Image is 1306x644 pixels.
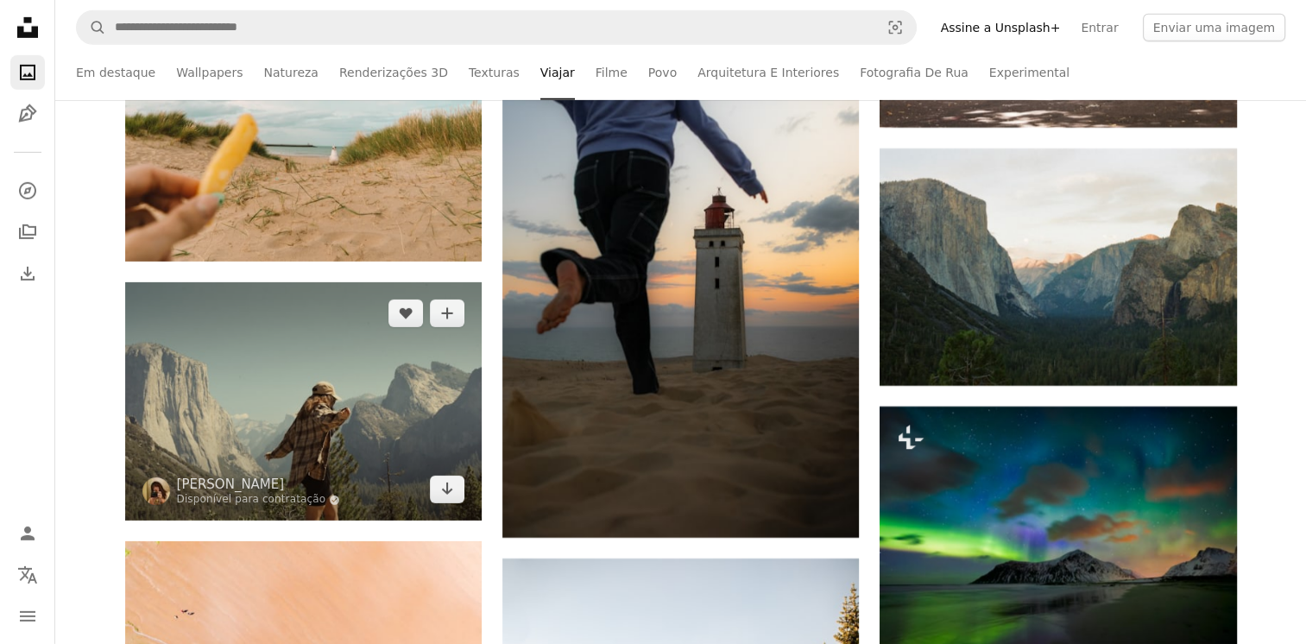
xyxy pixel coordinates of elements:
[10,174,45,208] a: Explorar
[1143,14,1285,41] button: Enviar uma imagem
[880,148,1236,386] img: Majestoso vale de Yosemite com el capitan e meia cúpula
[10,215,45,249] a: Coleções
[648,45,677,100] a: Povo
[931,14,1071,41] a: Assine a Unsplash+
[880,259,1236,275] a: Majestoso vale de Yosemite com el capitan e meia cúpula
[339,45,448,100] a: Renderizações 3D
[10,516,45,551] a: Entrar / Cadastrar-se
[10,10,45,48] a: Início — Unsplash
[125,24,482,262] img: Mão segurando batata frita no caminho da praia arenosa
[142,477,170,505] img: Ir para o perfil de Katie Mukhina
[10,256,45,291] a: Histórico de downloads
[430,300,464,327] button: Adicionar à coleção
[596,45,628,100] a: Filme
[10,55,45,90] a: Fotos
[76,45,155,100] a: Em destaque
[388,300,423,327] button: Curtir
[880,517,1236,533] a: Aurora boreal aurora boreal luzes do norte na praia de Skagsanden. Lofoten Islands, Noruega
[860,45,968,100] a: Fotografia De Rua
[502,3,859,538] img: Pessoa pulando na duna de areia perto do farol ao pôr do sol
[77,11,106,44] button: Pesquise na Unsplash
[10,97,45,131] a: Ilustrações
[10,558,45,592] button: Idioma
[880,407,1236,644] img: Aurora boreal aurora boreal luzes do norte na praia de Skagsanden. Lofoten Islands, Noruega
[697,45,839,100] a: Arquitetura E Interiores
[125,394,482,409] a: Mulher de flanela tem vista para as montanhas do vale de yosemite
[176,45,243,100] a: Wallpapers
[125,135,482,150] a: Mão segurando batata frita no caminho da praia arenosa
[177,493,341,507] a: Disponível para contratação
[1070,14,1128,41] a: Entrar
[989,45,1069,100] a: Experimental
[264,45,319,100] a: Natureza
[10,599,45,634] button: Menu
[874,11,916,44] button: Pesquisa visual
[125,282,482,521] img: Mulher de flanela tem vista para as montanhas do vale de yosemite
[76,10,917,45] form: Pesquise conteúdo visual em todo o site
[502,262,859,277] a: Pessoa pulando na duna de areia perto do farol ao pôr do sol
[177,476,341,493] a: [PERSON_NAME]
[430,476,464,503] a: Baixar
[469,45,520,100] a: Texturas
